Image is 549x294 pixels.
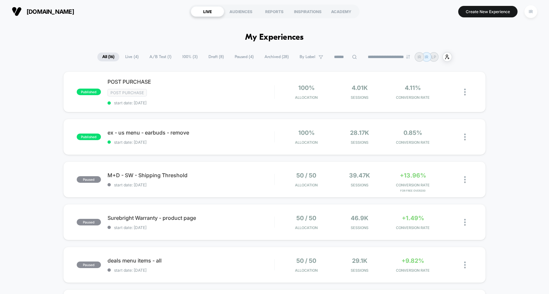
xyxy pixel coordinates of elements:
span: 50 / 50 [296,257,316,264]
span: 28.17k [350,129,369,136]
span: POST PURCHASE [108,78,274,85]
span: CONVERSION RATE [388,183,438,187]
span: Sessions [335,225,385,230]
span: 29.1k [352,257,367,264]
span: published [77,134,101,140]
span: +9.82% [402,257,424,264]
span: Sessions [335,95,385,100]
p: LP [431,54,436,59]
span: Allocation [295,225,318,230]
span: 46.9k [351,215,368,221]
img: close [464,262,466,268]
span: [DOMAIN_NAME] [27,8,74,15]
span: deals menu items - all [108,257,274,264]
span: start date: [DATE] [108,100,274,105]
span: Sessions [335,140,385,145]
span: 50 / 50 [296,172,316,179]
span: paused [77,176,101,183]
span: 4.11% [405,84,421,91]
span: 100% ( 3 ) [177,52,203,61]
span: start date: [DATE] [108,182,274,187]
img: end [406,55,410,59]
span: for free over200 [388,189,438,192]
span: 100% [298,84,315,91]
span: Allocation [295,183,318,187]
button: IR [522,5,539,18]
span: Sessions [335,268,385,273]
span: 4.01k [352,84,368,91]
div: INSPIRATIONS [291,6,324,17]
span: start date: [DATE] [108,140,274,145]
span: M+D - SW - Shipping Threshold [108,172,274,178]
span: Post Purchase [108,89,147,96]
span: By Label [300,54,315,59]
span: paused [77,262,101,268]
span: Allocation [295,140,318,145]
span: ex - us menu - earbuds - remove [108,129,274,136]
span: 50 / 50 [296,215,316,221]
span: published [77,89,101,95]
img: Visually logo [12,7,22,16]
span: Sessions [335,183,385,187]
span: CONVERSION RATE [388,268,438,273]
p: IR [418,54,421,59]
img: close [464,219,466,226]
span: start date: [DATE] [108,268,274,273]
span: start date: [DATE] [108,225,274,230]
span: CONVERSION RATE [388,225,438,230]
span: Surebright Warranty - product page [108,215,274,221]
span: paused [77,219,101,225]
span: Allocation [295,268,318,273]
span: Allocation [295,95,318,100]
span: 0.85% [403,129,422,136]
div: IR [524,5,537,18]
span: A/B Test ( 1 ) [145,52,176,61]
div: LIVE [191,6,224,17]
span: Paused ( 4 ) [230,52,259,61]
span: +13.96% [400,172,426,179]
div: ACADEMY [324,6,358,17]
h1: My Experiences [245,33,304,42]
span: 39.47k [349,172,370,179]
button: Create New Experience [458,6,518,17]
button: [DOMAIN_NAME] [10,6,76,17]
img: close [464,176,466,183]
span: 100% [298,129,315,136]
span: Draft ( 8 ) [204,52,229,61]
img: close [464,89,466,95]
img: close [464,134,466,140]
span: All ( 16 ) [97,52,119,61]
span: Archived ( 28 ) [260,52,294,61]
div: AUDIENCES [224,6,258,17]
p: IR [425,54,428,59]
span: CONVERSION RATE [388,95,438,100]
span: Live ( 4 ) [120,52,144,61]
span: +1.49% [402,215,424,221]
div: REPORTS [258,6,291,17]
